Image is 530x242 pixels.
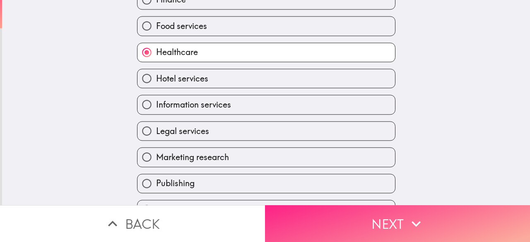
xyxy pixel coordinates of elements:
[156,99,231,110] span: Information services
[137,43,395,62] button: Healthcare
[137,148,395,167] button: Marketing research
[137,174,395,193] button: Publishing
[137,122,395,140] button: Legal services
[137,200,395,219] button: Utilities
[137,96,395,114] button: Information services
[156,178,195,189] span: Publishing
[156,73,208,84] span: Hotel services
[156,204,183,216] span: Utilities
[265,205,530,242] button: Next
[137,17,395,35] button: Food services
[137,69,395,88] button: Hotel services
[156,20,207,32] span: Food services
[156,47,198,58] span: Healthcare
[156,151,229,163] span: Marketing research
[156,125,209,137] span: Legal services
